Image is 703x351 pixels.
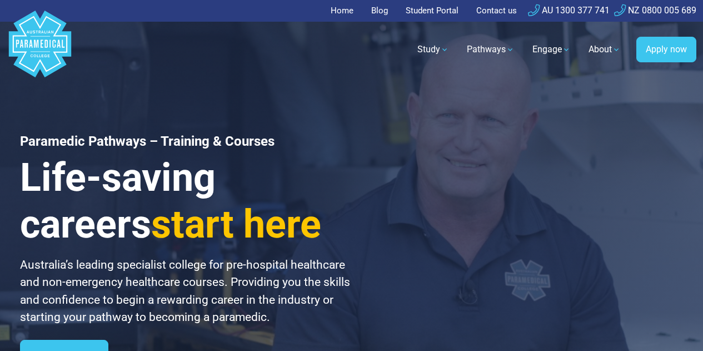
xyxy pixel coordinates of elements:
a: Apply now [636,37,696,62]
a: Pathways [460,34,521,65]
span: start here [151,201,321,247]
a: Engage [526,34,577,65]
h1: Paramedic Pathways – Training & Courses [20,134,365,150]
a: About [582,34,627,65]
a: Australian Paramedical College [7,22,73,78]
a: NZ 0800 005 689 [614,5,696,16]
p: Australia’s leading specialist college for pre-hospital healthcare and non-emergency healthcare c... [20,256,365,327]
a: Study [411,34,456,65]
h3: Life-saving careers [20,154,365,248]
a: AU 1300 377 741 [528,5,610,16]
